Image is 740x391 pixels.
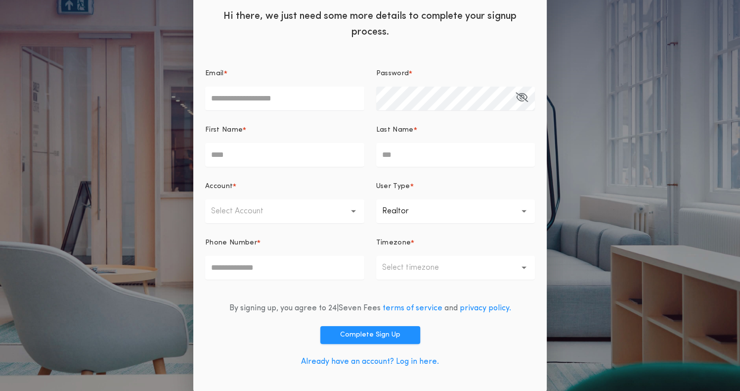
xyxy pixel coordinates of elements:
[205,199,364,223] button: Select Account
[205,87,364,110] input: Email*
[376,182,410,192] p: User Type
[205,238,257,248] p: Phone Number
[193,0,547,45] div: Hi there, we just need some more details to complete your signup process.
[376,69,409,79] p: Password
[205,182,233,192] p: Account
[205,69,224,79] p: Email
[301,358,439,366] a: Already have an account? Log in here.
[460,304,511,312] a: privacy policy.
[376,256,535,280] button: Select timezone
[376,199,535,223] button: Realtor
[376,87,535,110] input: Password*
[205,125,243,135] p: First Name
[376,143,535,167] input: Last Name*
[383,304,442,312] a: terms of service
[382,205,425,217] p: Realtor
[516,87,528,110] button: Password*
[376,125,414,135] p: Last Name
[320,326,420,344] button: Complete Sign Up
[376,238,411,248] p: Timezone
[205,256,364,280] input: Phone Number*
[211,205,279,217] p: Select Account
[229,302,511,314] div: By signing up, you agree to 24|Seven Fees and
[205,143,364,167] input: First Name*
[382,262,455,274] p: Select timezone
